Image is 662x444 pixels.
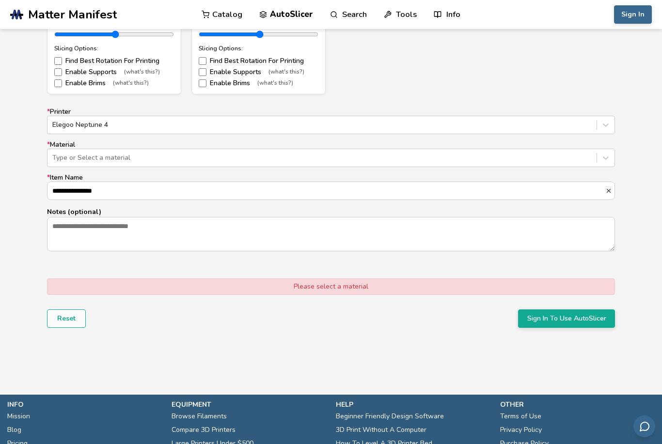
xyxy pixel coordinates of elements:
p: help [336,399,490,410]
p: other [500,399,655,410]
label: Item Name [47,174,615,200]
label: Find Best Rotation For Printing [199,57,318,65]
input: Find Best Rotation For Printing [199,57,206,65]
input: Find Best Rotation For Printing [54,57,62,65]
input: *MaterialType or Select a material [52,154,54,162]
a: Mission [7,410,30,423]
span: (what's this?) [124,69,160,76]
span: (what's this?) [113,80,149,87]
input: Enable Supports(what's this?) [54,68,62,76]
input: Enable Brims(what's this?) [199,79,206,87]
p: info [7,399,162,410]
button: Sign In To Use AutoSlicer [518,309,615,328]
a: Terms of Use [500,410,541,423]
p: equipment [172,399,326,410]
a: Compare 3D Printers [172,423,236,437]
input: Enable Brims(what's this?) [54,79,62,87]
div: Slicing Options: [54,45,174,52]
a: Privacy Policy [500,423,542,437]
a: Browse Filaments [172,410,227,423]
input: *Item Name [47,182,605,199]
label: Enable Supports [54,68,174,76]
a: 3D Print Without A Computer [336,423,426,437]
label: Printer [47,108,615,134]
a: Blog [7,423,21,437]
span: (what's this?) [268,69,304,76]
p: Notes (optional) [47,207,615,217]
span: (what's this?) [257,80,293,87]
label: Material [47,141,615,167]
textarea: Notes (optional) [47,217,615,250]
button: Send feedback via email [633,415,655,437]
label: Find Best Rotation For Printing [54,57,174,65]
button: Reset [47,309,86,328]
span: Matter Manifest [28,8,117,21]
button: Sign In [614,5,652,24]
label: Enable Brims [54,79,174,87]
div: Slicing Options: [199,45,318,52]
button: *Item Name [605,187,615,194]
label: Enable Brims [199,79,318,87]
div: Please select a material [47,278,615,295]
a: Beginner Friendly Design Software [336,410,444,423]
input: Enable Supports(what's this?) [199,68,206,76]
label: Enable Supports [199,68,318,76]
